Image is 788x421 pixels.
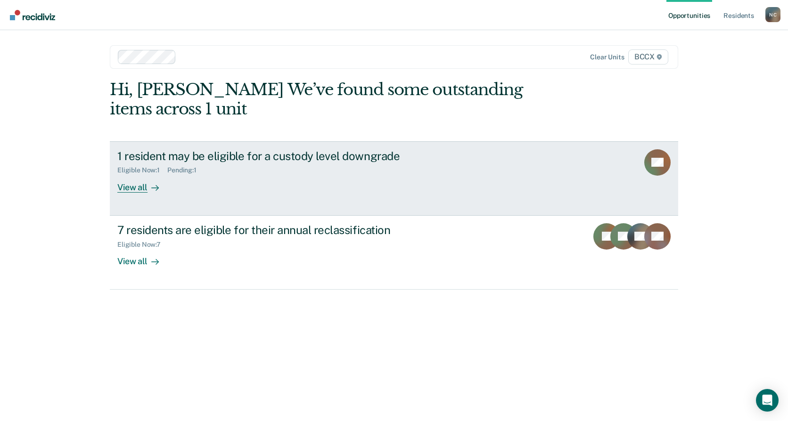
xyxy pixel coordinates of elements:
[756,389,779,412] div: Open Intercom Messenger
[765,7,780,22] button: Profile dropdown button
[117,241,168,249] div: Eligible Now : 7
[117,174,170,193] div: View all
[117,149,448,163] div: 1 resident may be eligible for a custody level downgrade
[117,166,167,174] div: Eligible Now : 1
[117,248,170,267] div: View all
[110,80,565,119] div: Hi, [PERSON_NAME] We’ve found some outstanding items across 1 unit
[590,53,624,61] div: Clear units
[765,7,780,22] div: N C
[167,166,204,174] div: Pending : 1
[10,10,55,20] img: Recidiviz
[110,141,678,216] a: 1 resident may be eligible for a custody level downgradeEligible Now:1Pending:1View all
[117,223,448,237] div: 7 residents are eligible for their annual reclassification
[110,216,678,290] a: 7 residents are eligible for their annual reclassificationEligible Now:7View all
[628,49,668,65] span: BCCX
